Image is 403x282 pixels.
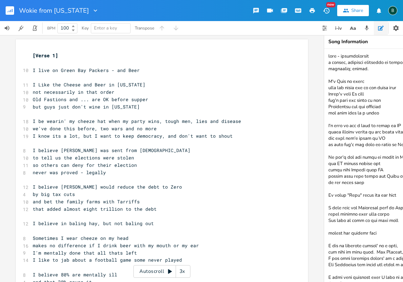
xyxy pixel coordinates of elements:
span: I'm mentally done that all thats left [33,250,137,256]
div: Transpose [135,26,154,30]
span: but guys just don't wine in [US_STATE] [33,104,140,110]
div: New [326,2,335,7]
span: I like to jab about a football game some never played [33,257,182,263]
span: so others can deny for their election [33,162,137,168]
div: Key [82,26,89,30]
span: Old Fastions and ... are OK before supper [33,96,148,103]
span: I live on Green Bay Packers - and Beer [33,67,140,73]
span: we've done this before, two wars and no more [33,125,157,132]
span: that added almost eight trillion to the debt [33,206,157,212]
div: 3x [176,265,189,278]
span: Sometimes I wear cheeze on my head [33,235,128,241]
span: by big tax cuts [33,191,75,197]
span: I believe [PERSON_NAME] was sent from [DEMOGRAPHIC_DATA] [33,147,190,153]
span: and bet the family farms with Tarriffs [33,198,140,205]
button: B [388,2,397,19]
div: Autoscroll [133,265,190,278]
button: New [319,4,333,17]
span: not necessarily in that order [33,89,114,95]
span: I believe in baling hay, but not baling out [33,220,154,227]
span: I be wearin' my cheeze hat when my party wins, tough men, lies and disease [33,118,241,124]
span: [Verse 1] [33,52,58,59]
span: to tell us the elections were stolen [33,155,134,161]
span: Enter a key [94,25,117,31]
span: I Like the Cheese and Beer in [US_STATE] [33,81,145,88]
div: BruCe [388,6,397,15]
span: makes no difference if I drink beer with my mouth or my ear [33,242,199,249]
div: Share [351,7,363,14]
span: Wokie from [US_STATE] [19,7,89,14]
button: Share [337,5,369,16]
span: never was proved - legally [33,169,106,176]
span: I believe [PERSON_NAME] would reduce the debt to Zero [33,184,182,190]
div: BPM [47,26,55,30]
span: I know its a lot, but I want to keep democracy, and don't want to shout [33,133,233,139]
span: I believe 80% are mentally ill [33,271,117,278]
